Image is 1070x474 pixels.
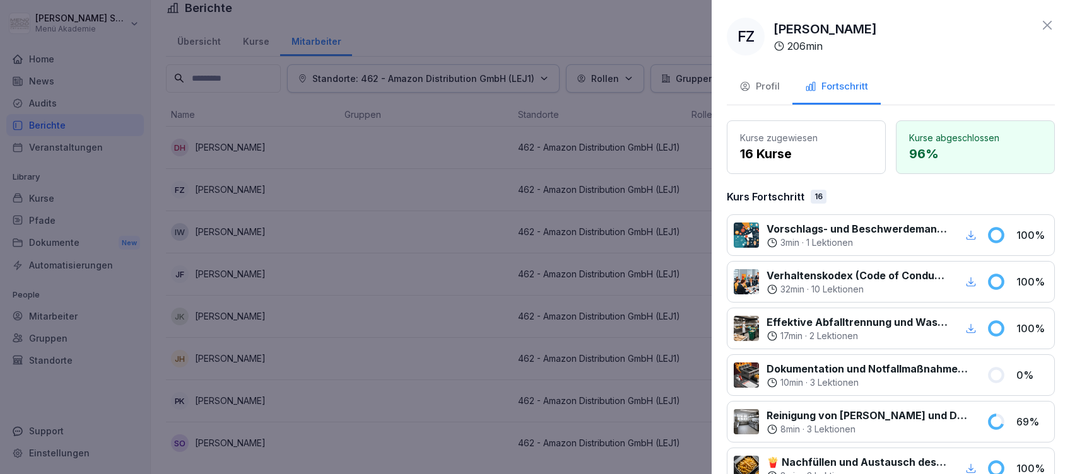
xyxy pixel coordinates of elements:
[809,330,858,342] p: 2 Lektionen
[767,423,972,436] div: ·
[805,79,868,94] div: Fortschritt
[780,330,802,342] p: 17 min
[780,423,800,436] p: 8 min
[807,423,855,436] p: 3 Lektionen
[740,144,873,163] p: 16 Kurse
[740,131,873,144] p: Kurse zugewiesen
[1016,228,1048,243] p: 100 %
[780,283,804,296] p: 32 min
[810,376,859,389] p: 3 Lektionen
[811,190,826,204] div: 16
[727,189,804,204] p: Kurs Fortschritt
[773,20,877,38] p: [PERSON_NAME]
[1016,274,1048,289] p: 100 %
[909,144,1042,163] p: 96 %
[727,18,765,55] div: FZ
[787,38,823,54] p: 206 min
[739,79,780,94] div: Profil
[767,283,948,296] div: ·
[1016,367,1048,383] p: 0 %
[767,221,948,236] p: Vorschlags- und Beschwerdemanagement bei Menü 2000
[811,283,864,296] p: 10 Lektionen
[780,236,799,249] p: 3 min
[1016,321,1048,336] p: 100 %
[767,236,948,249] div: ·
[767,315,948,330] p: Effektive Abfalltrennung und Wastemanagement im Catering
[792,71,881,105] button: Fortschritt
[727,71,792,105] button: Profil
[767,408,972,423] p: Reinigung von [PERSON_NAME] und Dunstabzugshauben
[767,330,948,342] div: ·
[780,376,803,389] p: 10 min
[767,454,948,470] p: 🍟 Nachfüllen und Austausch des Frittieröl/-fettes
[767,268,948,283] p: Verhaltenskodex (Code of Conduct) Menü 2000
[806,236,853,249] p: 1 Lektionen
[1016,414,1048,429] p: 69 %
[767,376,972,389] div: ·
[767,361,972,376] p: Dokumentation und Notfallmaßnahmen bei Fritteusen
[909,131,1042,144] p: Kurse abgeschlossen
